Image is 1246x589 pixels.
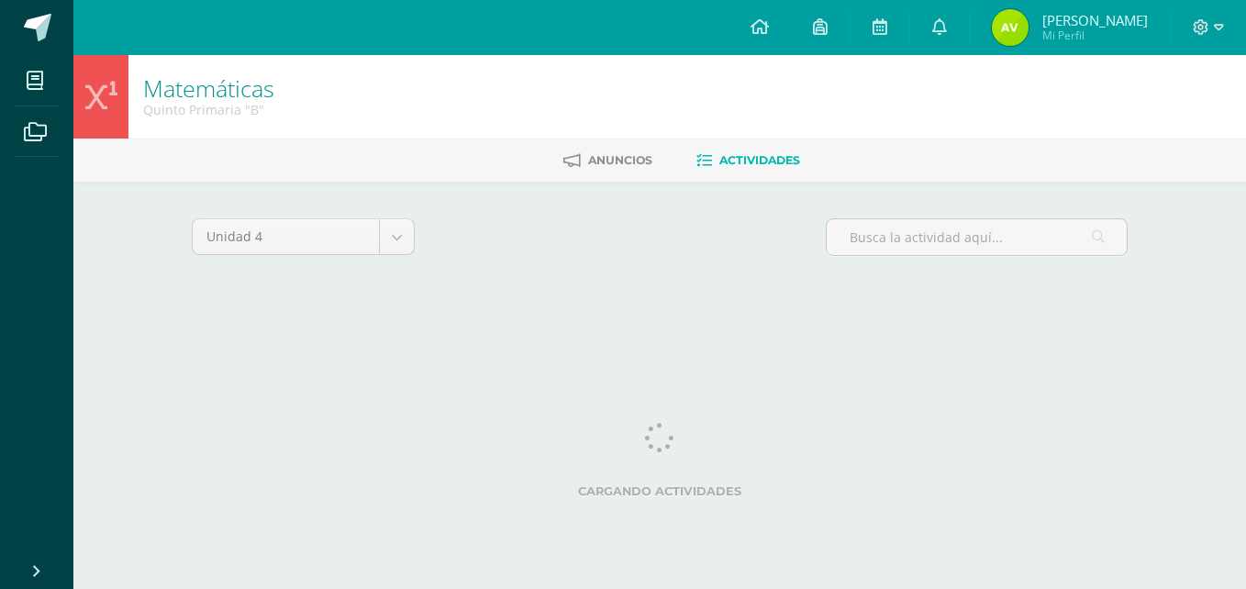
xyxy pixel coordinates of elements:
[696,146,800,175] a: Actividades
[143,72,274,104] a: Matemáticas
[719,153,800,167] span: Actividades
[827,219,1127,255] input: Busca la actividad aquí...
[992,9,1029,46] img: 548138aa7bf879a715e2caf3468de938.png
[1042,11,1148,29] span: [PERSON_NAME]
[563,146,652,175] a: Anuncios
[206,219,365,254] span: Unidad 4
[143,101,274,118] div: Quinto Primaria 'B'
[588,153,652,167] span: Anuncios
[193,219,414,254] a: Unidad 4
[192,484,1128,498] label: Cargando actividades
[1042,28,1148,43] span: Mi Perfil
[143,75,274,101] h1: Matemáticas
